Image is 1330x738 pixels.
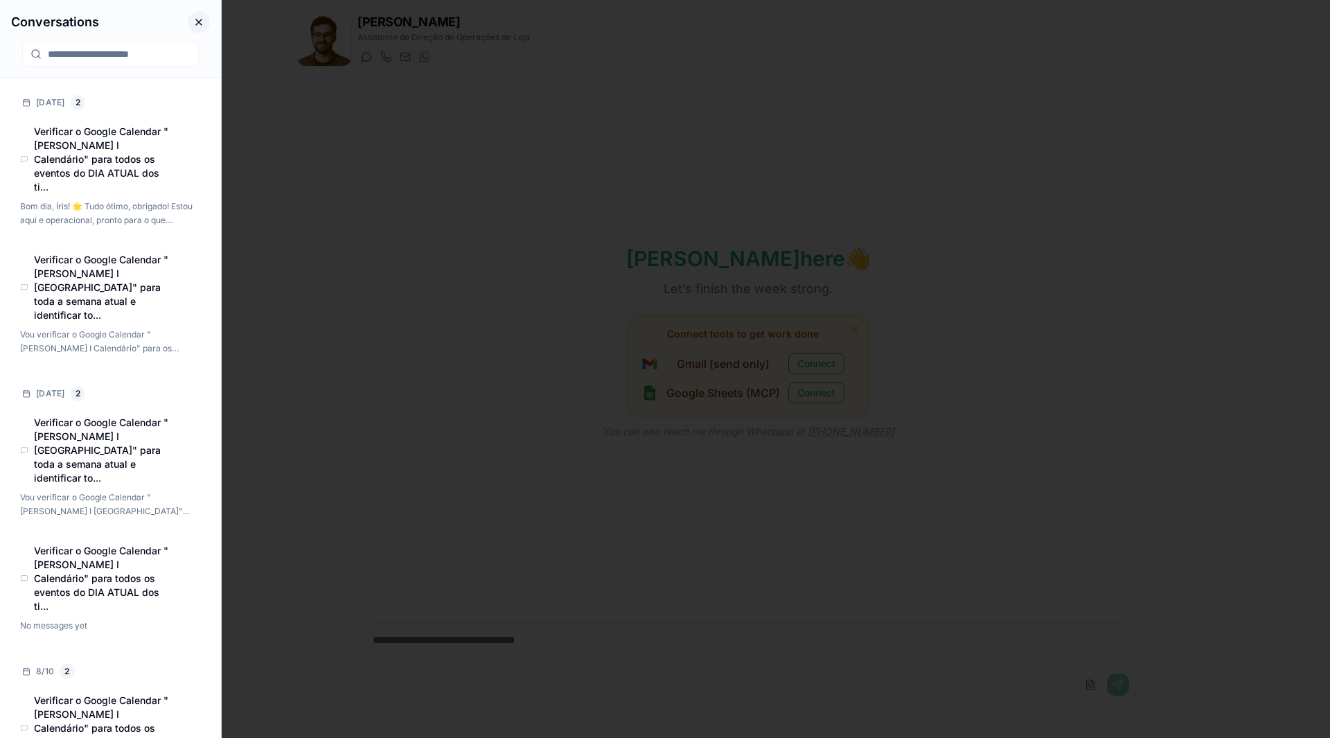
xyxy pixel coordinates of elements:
[71,386,85,401] div: 2
[34,544,170,613] h4: Verificar o Google Calendar "Loja Colombo I Calendário" para todos os eventos do DIA ATUAL dos ti...
[34,416,170,485] h4: Verificar o Google Calendar "Loja Colombo I Calendário" para toda a semana atual e identificar to...
[11,380,204,407] div: [DATE]
[20,328,193,355] p: Vou verificar o Google Calendar "Loja Colombo I Calendário" para os eventos do dia atual (10 de o...
[11,89,204,116] div: [DATE]
[20,724,28,732] div: Chat Interface
[60,664,74,679] div: 2
[20,574,28,583] div: Chat Interface
[20,283,28,292] div: Chat Interface
[20,200,193,227] p: Bom dia, Íris! 🌟 Tudo ótimo, obrigado! Estou aqui e operacional, pronto para o que precisares. Co...
[11,535,204,647] div: Verificar o Google Calendar "[PERSON_NAME] I Calendário" para todos os eventos do DIA ATUAL dos t...
[11,116,204,241] div: Verificar o Google Calendar "[PERSON_NAME] I Calendário" para todos os eventos do DIA ATUAL dos t...
[11,12,99,32] h3: Conversations
[20,155,28,164] div: Chat Interface
[34,253,170,322] h4: Verificar o Google Calendar "Loja Colombo I Calendário" para toda a semana atual e identificar to...
[188,11,210,33] button: Close conversations panel
[34,125,170,194] h4: Verificar o Google Calendar "Loja Colombo I Calendário" para todos os eventos do DIA ATUAL dos ti...
[71,95,85,110] div: 2
[20,446,28,455] div: Chat Interface
[11,244,204,369] div: Verificar o Google Calendar "[PERSON_NAME] I [GEOGRAPHIC_DATA]" para toda a semana atual e identi...
[20,619,193,633] p: No messages yet
[20,491,193,518] p: Vou verificar o Google Calendar "Loja Colombo I Calendário" para toda a semana atual e identifica...
[11,658,204,685] div: 8/10
[11,407,204,532] div: Verificar o Google Calendar "[PERSON_NAME] I [GEOGRAPHIC_DATA]" para toda a semana atual e identi...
